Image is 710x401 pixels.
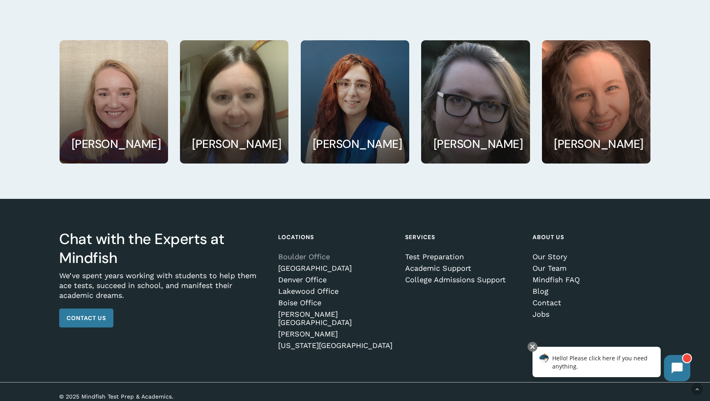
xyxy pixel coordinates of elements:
[59,392,299,401] p: © 2025 Mindfish Test Prep & Academics.
[278,310,394,327] a: [PERSON_NAME][GEOGRAPHIC_DATA]
[278,264,394,272] a: [GEOGRAPHIC_DATA]
[532,264,648,272] a: Our Team
[532,276,648,284] a: Mindfish FAQ
[532,299,648,307] a: Contact
[278,276,394,284] a: Denver Office
[67,314,106,322] span: Contact Us
[405,230,521,244] h4: Services
[405,253,521,261] a: Test Preparation
[532,253,648,261] a: Our Story
[278,299,394,307] a: Boise Office
[524,340,698,389] iframe: Chatbot
[278,341,394,350] a: [US_STATE][GEOGRAPHIC_DATA]
[278,253,394,261] a: Boulder Office
[532,310,648,318] a: Jobs
[59,271,266,309] p: We’ve spent years working with students to help them ace tests, succeed in school, and manifest t...
[278,330,394,338] a: [PERSON_NAME]
[59,230,266,267] h3: Chat with the Experts at Mindfish
[405,264,521,272] a: Academic Support
[278,287,394,295] a: Lakewood Office
[59,309,113,327] a: Contact Us
[532,287,648,295] a: Blog
[278,230,394,244] h4: Locations
[405,276,521,284] a: College Admissions Support
[532,230,648,244] h4: About Us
